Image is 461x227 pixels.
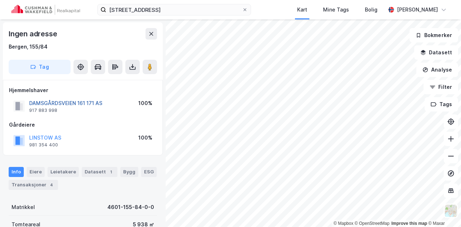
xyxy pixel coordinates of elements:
[391,221,427,226] a: Improve this map
[138,133,152,142] div: 100%
[107,203,154,212] div: 4601-155-84-0-0
[9,28,58,40] div: Ingen adresse
[9,121,157,129] div: Gårdeiere
[334,221,353,226] a: Mapbox
[138,99,152,108] div: 100%
[9,180,58,190] div: Transaksjoner
[323,5,349,14] div: Mine Tags
[425,97,458,112] button: Tags
[355,221,390,226] a: OpenStreetMap
[9,42,48,51] div: Bergen, 155/84
[416,63,458,77] button: Analyse
[414,45,458,60] button: Datasett
[29,108,57,113] div: 917 883 998
[297,5,307,14] div: Kart
[425,192,461,227] iframe: Chat Widget
[12,203,35,212] div: Matrikkel
[9,86,157,95] div: Hjemmelshaver
[48,181,55,189] div: 4
[397,5,438,14] div: [PERSON_NAME]
[9,167,24,177] div: Info
[29,142,58,148] div: 981 354 400
[365,5,377,14] div: Bolig
[425,192,461,227] div: Kontrollprogram for chat
[12,5,80,15] img: cushman-wakefield-realkapital-logo.202ea83816669bd177139c58696a8fa1.svg
[409,28,458,42] button: Bokmerker
[9,60,71,74] button: Tag
[82,167,117,177] div: Datasett
[48,167,79,177] div: Leietakere
[107,168,115,176] div: 1
[120,167,138,177] div: Bygg
[27,167,45,177] div: Eiere
[141,167,157,177] div: ESG
[106,4,242,15] input: Søk på adresse, matrikkel, gårdeiere, leietakere eller personer
[424,80,458,94] button: Filter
